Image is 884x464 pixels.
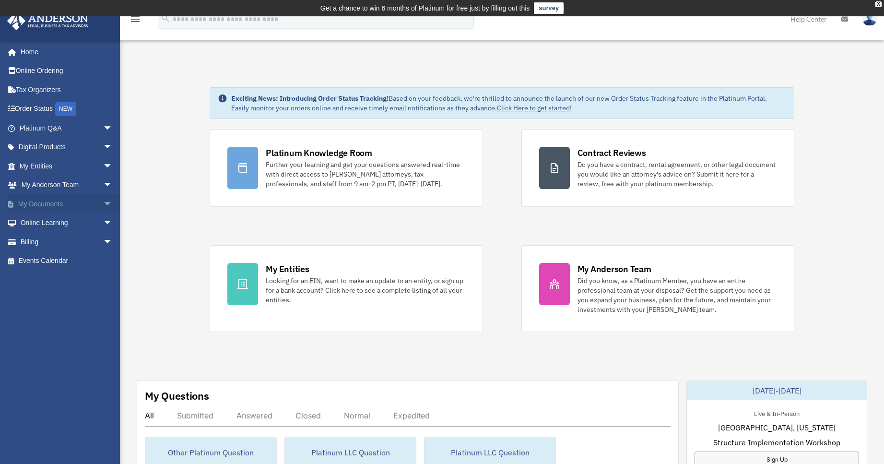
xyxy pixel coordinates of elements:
div: [DATE]-[DATE] [687,381,867,400]
div: Based on your feedback, we're thrilled to announce the launch of our new Order Status Tracking fe... [231,94,786,113]
div: Submitted [177,411,213,420]
span: arrow_drop_down [103,214,122,233]
strong: Exciting News: Introducing Order Status Tracking! [231,94,389,103]
div: Platinum Knowledge Room [266,147,372,159]
span: arrow_drop_down [103,232,122,252]
div: Get a chance to win 6 months of Platinum for free just by filling out this [320,2,530,14]
div: Looking for an EIN, want to make an update to an entity, or sign up for a bank account? Click her... [266,276,465,305]
a: Tax Organizers [7,80,127,99]
a: Online Learningarrow_drop_down [7,214,127,233]
img: User Pic [862,12,877,26]
div: close [875,1,882,7]
a: Online Ordering [7,61,127,81]
span: arrow_drop_down [103,194,122,214]
a: Events Calendar [7,251,127,271]
div: My Anderson Team [578,263,651,275]
a: My Entitiesarrow_drop_down [7,156,127,176]
a: My Anderson Teamarrow_drop_down [7,176,127,195]
div: Further your learning and get your questions answered real-time with direct access to [PERSON_NAM... [266,160,465,189]
div: NEW [55,102,76,116]
div: Contract Reviews [578,147,646,159]
a: Digital Productsarrow_drop_down [7,138,127,157]
a: Platinum Q&Aarrow_drop_down [7,119,127,138]
a: Order StatusNEW [7,99,127,119]
div: All [145,411,154,420]
div: My Questions [145,389,209,403]
div: My Entities [266,263,309,275]
span: Structure Implementation Workshop [713,437,840,448]
a: Click Here to get started! [497,104,572,112]
div: Do you have a contract, rental agreement, or other legal document you would like an attorney's ad... [578,160,777,189]
a: Platinum Knowledge Room Further your learning and get your questions answered real-time with dire... [210,129,483,207]
span: arrow_drop_down [103,138,122,157]
div: Expedited [393,411,430,420]
span: arrow_drop_down [103,119,122,138]
a: My Anderson Team Did you know, as a Platinum Member, you have an entire professional team at your... [521,245,794,332]
div: Answered [236,411,272,420]
span: arrow_drop_down [103,156,122,176]
img: Anderson Advisors Platinum Portal [4,12,91,30]
span: [GEOGRAPHIC_DATA], [US_STATE] [718,422,836,433]
a: Billingarrow_drop_down [7,232,127,251]
a: menu [130,17,141,25]
i: search [160,13,171,24]
a: My Entities Looking for an EIN, want to make an update to an entity, or sign up for a bank accoun... [210,245,483,332]
div: Normal [344,411,370,420]
div: Closed [295,411,321,420]
a: My Documentsarrow_drop_down [7,194,127,214]
a: survey [534,2,564,14]
a: Contract Reviews Do you have a contract, rental agreement, or other legal document you would like... [521,129,794,207]
div: Did you know, as a Platinum Member, you have an entire professional team at your disposal? Get th... [578,276,777,314]
a: Home [7,42,122,61]
div: Live & In-Person [746,408,807,418]
i: menu [130,13,141,25]
span: arrow_drop_down [103,176,122,195]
